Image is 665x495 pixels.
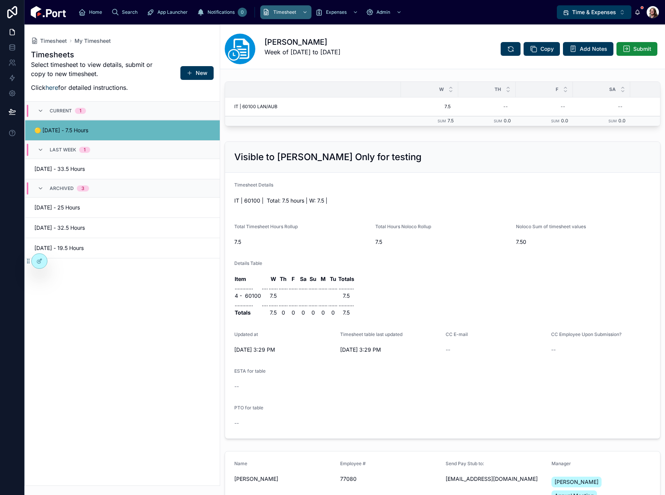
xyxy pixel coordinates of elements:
[298,300,308,308] td: ......
[234,196,651,204] p: IT | 60100 | Total: 7.5 hours | W: 7.5 |
[234,224,298,229] span: Total Timesheet Hours Rollup
[273,9,296,15] span: Timesheet
[278,300,288,308] td: ......
[572,8,616,16] span: Time & Expenses
[328,275,338,283] th: Tu
[313,5,362,19] a: Expenses
[25,238,220,258] a: [DATE] - 19.5 Hours
[34,204,118,211] span: [DATE] - 25 Hours
[234,238,369,246] span: 7.5
[288,275,298,283] th: F
[340,331,402,337] span: Timesheet table last updated
[50,108,72,114] span: Current
[439,86,444,93] span: W
[75,37,111,45] span: My Timesheet
[616,42,657,56] button: Submit
[268,308,278,317] td: 7.5
[268,283,278,292] td: ......
[234,419,239,427] span: --
[580,45,607,53] span: Add Notes
[234,275,261,283] th: Item
[446,475,545,483] span: [EMAIL_ADDRESS][DOMAIN_NAME]
[318,283,328,292] td: ......
[409,104,451,110] span: 7.5
[308,275,318,283] th: Su
[326,9,347,15] span: Expenses
[25,120,220,140] a: 🟡 [DATE] - 7.5 Hours
[234,475,334,483] span: [PERSON_NAME]
[516,224,586,229] span: Noloco Sum of timesheet values
[338,283,355,292] td: ..........
[157,9,188,15] span: App Launcher
[109,5,143,19] a: Search
[618,118,626,123] span: 0.0
[448,118,454,123] span: 7.5
[234,292,261,300] td: 4 - 60100
[50,147,76,153] span: Last Week
[298,308,308,317] td: 0
[495,86,501,93] span: Th
[633,45,651,53] span: Submit
[363,5,405,19] a: Admin
[551,461,571,466] span: Manager
[34,244,118,252] span: [DATE] - 19.5 Hours
[288,300,298,308] td: ......
[31,83,156,92] p: Click for detailed instructions.
[338,308,355,317] td: 7.5
[76,5,107,19] a: Home
[45,84,58,91] a: here
[31,37,67,45] a: Timesheet
[524,42,560,56] button: Copy
[288,283,298,292] td: ......
[34,224,118,232] span: [DATE] - 32.5 Hours
[561,118,568,123] span: 0.0
[338,300,355,308] td: ..........
[234,104,277,110] span: IT | 60100 LAN/AUB
[264,47,341,57] p: Week of [DATE] to [DATE]
[340,461,366,466] span: Employee #
[234,368,266,374] span: ESTA for table
[79,108,81,114] div: 1
[328,308,338,317] td: 0
[618,104,623,110] div: --
[340,346,440,354] span: [DATE] 3:29 PM
[180,66,214,80] a: New
[298,283,308,292] td: ......
[328,300,338,308] td: ......
[551,346,556,354] span: --
[375,224,431,229] span: Total Hours Noloco Rollup
[234,331,258,337] span: Updated at
[340,475,440,483] span: 77080
[84,147,86,153] div: 1
[260,5,311,19] a: Timesheet
[318,308,328,317] td: 0
[338,275,355,283] th: Totals
[609,86,616,93] span: Sa
[446,461,484,466] span: Send Pay Stub to:
[25,217,220,238] a: [DATE] - 32.5 Hours
[540,45,554,53] span: Copy
[318,275,328,283] th: M
[234,405,263,411] span: PTO for table
[298,275,308,283] th: Sa
[122,9,138,15] span: Search
[34,165,118,173] span: [DATE] - 33.5 Hours
[81,185,84,192] div: 3
[234,461,247,466] span: Name
[208,9,235,15] span: Notifications
[494,119,502,123] small: Sum
[89,9,102,15] span: Home
[561,104,565,110] div: --
[234,151,422,163] h2: Visible to [PERSON_NAME] Only for testing
[72,4,557,21] div: scrollable content
[40,37,67,45] span: Timesheet
[268,275,278,283] th: W
[234,383,239,390] span: --
[25,159,220,179] a: [DATE] - 33.5 Hours
[264,37,341,47] h1: [PERSON_NAME]
[268,300,278,308] td: ......
[278,283,288,292] td: ......
[234,260,262,266] span: Details Table
[503,104,508,110] div: --
[31,49,156,60] h1: Timesheets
